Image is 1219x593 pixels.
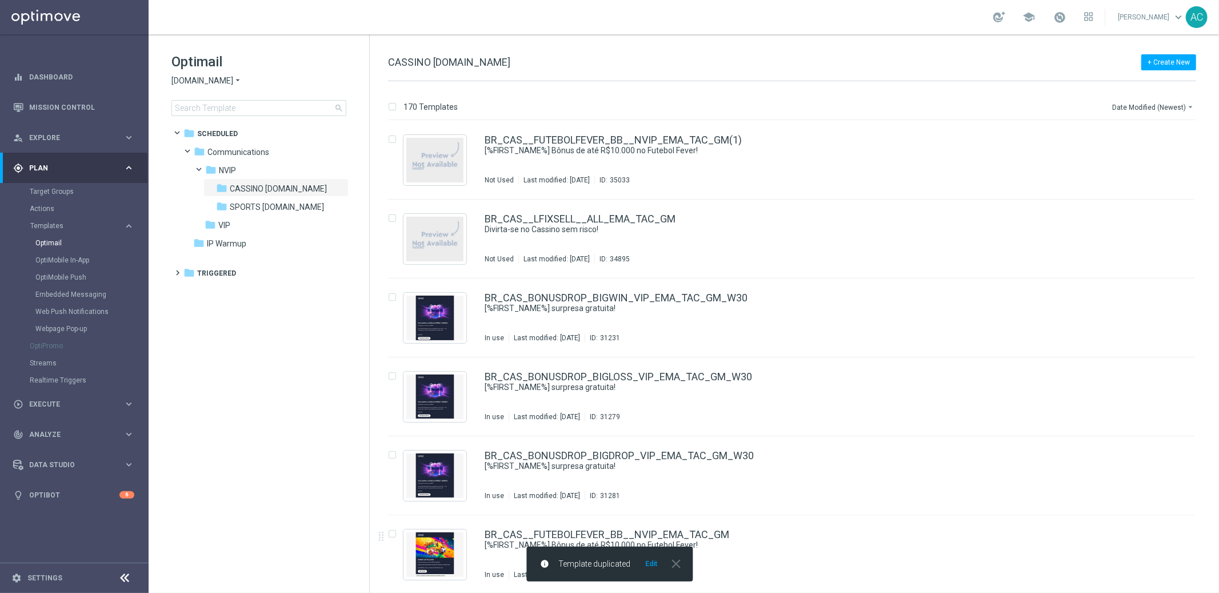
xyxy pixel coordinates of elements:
[13,73,135,82] div: equalizer Dashboard
[13,164,135,173] button: gps_fixed Plan keyboard_arrow_right
[35,234,147,252] div: Optimail
[485,145,1147,156] div: [%FIRST_NAME%] Bônus de até R$10.000 no Futebol Fever!
[13,163,23,173] i: gps_fixed
[485,145,1121,156] a: [%FIRST_NAME%] Bônus de até R$10.000 no Futebol Fever!
[197,268,236,278] span: Triggered
[13,133,135,142] div: person_search Explore keyboard_arrow_right
[1022,11,1035,23] span: school
[13,133,23,143] i: person_search
[669,556,684,571] i: close
[485,382,1121,393] a: [%FIRST_NAME%] surpresa gratuita!
[123,162,134,173] i: keyboard_arrow_right
[519,176,594,185] div: Last modified: [DATE]
[1117,9,1186,26] a: [PERSON_NAME]keyboard_arrow_down
[35,273,119,282] a: OptiMobile Push
[30,183,147,200] div: Target Groups
[233,75,242,86] i: arrow_drop_down
[600,333,620,343] div: 31231
[35,324,119,333] a: Webpage Pop-up
[197,129,238,139] span: Scheduled
[485,382,1147,393] div: [%FIRST_NAME%] surpresa gratuita!
[30,200,147,217] div: Actions
[35,286,147,303] div: Embedded Messaging
[218,220,230,230] span: VIP
[29,461,123,468] span: Data Studio
[171,75,233,86] span: [DOMAIN_NAME]
[1186,6,1208,28] div: AC
[540,559,549,568] i: info
[13,92,134,122] div: Mission Control
[600,491,620,500] div: 31281
[30,355,147,372] div: Streams
[207,238,246,249] span: IP Warmup
[1141,54,1196,70] button: + Create New
[485,540,1147,551] div: [%FIRST_NAME%] Bônus de até R$10.000 no Futebol Fever!
[13,491,135,500] button: lightbulb Optibot 6
[377,278,1217,357] div: Press SPACE to select this row.
[123,429,134,440] i: keyboard_arrow_right
[30,222,112,229] span: Templates
[13,460,123,470] div: Data Studio
[29,401,123,408] span: Execute
[485,303,1147,314] div: [%FIRST_NAME%] surpresa gratuita!
[485,451,754,461] a: BR_CAS_BONUSDROP_BIGDROP_VIP_EMA_TAC_GM_W30
[29,165,123,172] span: Plan
[207,147,269,157] span: Communications
[35,290,119,299] a: Embedded Messaging
[485,224,1147,235] div: Divirta-se no Cassino sem risco!
[1186,102,1195,112] i: arrow_drop_down
[485,293,748,303] a: BR_CAS_BONUSDROP_BIGWIN_VIP_EMA_TAC_GM_W30
[29,92,134,122] a: Mission Control
[485,412,504,421] div: In use
[13,399,23,409] i: play_circle_outline
[30,372,147,389] div: Realtime Triggers
[610,254,630,264] div: 34895
[205,219,216,230] i: folder
[388,56,510,68] span: CASSINO [DOMAIN_NAME]
[558,559,630,569] span: Template duplicated
[1172,11,1185,23] span: keyboard_arrow_down
[171,100,346,116] input: Search Template
[509,491,585,500] div: Last modified: [DATE]
[123,221,134,232] i: keyboard_arrow_right
[13,480,134,510] div: Optibot
[171,53,346,71] h1: Optimail
[216,201,227,212] i: folder
[30,204,119,213] a: Actions
[406,453,463,498] img: 31281.jpeg
[377,200,1217,278] div: Press SPACE to select this row.
[600,412,620,421] div: 31279
[35,320,147,337] div: Webpage Pop-up
[610,176,630,185] div: 35033
[485,461,1147,472] div: [%FIRST_NAME%] surpresa gratuita!
[13,430,135,439] button: track_changes Analyze keyboard_arrow_right
[406,532,463,577] img: 34931.jpeg
[594,176,630,185] div: ID:
[13,400,135,409] button: play_circle_outline Execute keyboard_arrow_right
[29,62,134,92] a: Dashboard
[27,575,62,582] a: Settings
[13,62,134,92] div: Dashboard
[29,431,123,438] span: Analyze
[230,184,327,194] span: CASSINO bet.br
[30,187,119,196] a: Target Groups
[485,461,1121,472] a: [%FIRST_NAME%] surpresa gratuita!
[13,429,23,440] i: track_changes
[485,214,676,224] a: BR_CAS__LFIXSELL__ALL_EMA_TAC_GM
[406,296,463,340] img: 31231.jpeg
[594,254,630,264] div: ID:
[123,132,134,143] i: keyboard_arrow_right
[13,133,123,143] div: Explore
[485,333,504,343] div: In use
[183,267,195,278] i: folder
[485,176,514,185] div: Not Used
[35,303,147,320] div: Web Push Notifications
[485,530,729,540] a: BR_CAS__FUTEBOLFEVER_BB__NVIP_EMA_TAC_GM
[485,491,504,500] div: In use
[585,491,620,500] div: ID:
[123,459,134,470] i: keyboard_arrow_right
[485,372,752,382] a: BR_CAS_BONUSDROP_BIGLOSS_VIP_EMA_TAC_GM_W30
